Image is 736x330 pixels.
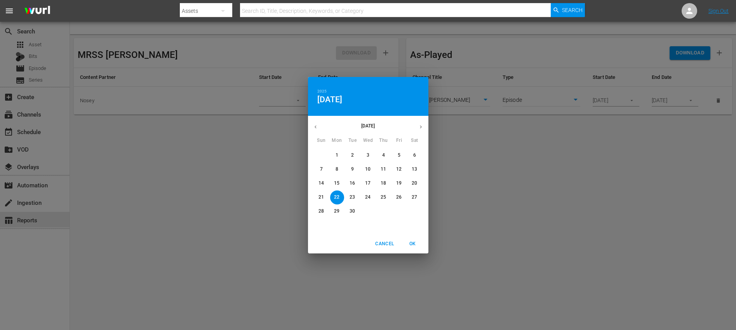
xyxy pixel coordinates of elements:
button: 12 [392,162,406,176]
p: 24 [365,194,371,201]
button: 14 [315,176,329,190]
p: 19 [396,180,402,187]
button: OK [400,237,425,250]
button: 13 [408,162,422,176]
button: 29 [330,204,344,218]
p: 17 [365,180,371,187]
p: 11 [381,166,386,173]
button: 11 [377,162,391,176]
p: 15 [334,180,339,187]
p: 26 [396,194,402,201]
span: Thu [377,137,391,145]
button: 6 [408,148,422,162]
p: 21 [318,194,324,201]
button: 23 [346,190,360,204]
span: Sun [315,137,329,145]
p: 9 [351,166,354,173]
button: 10 [361,162,375,176]
button: 1 [330,148,344,162]
p: 13 [412,166,417,173]
button: 4 [377,148,391,162]
p: 1 [336,152,338,159]
button: 30 [346,204,360,218]
button: 19 [392,176,406,190]
button: 2 [346,148,360,162]
span: Search [562,3,583,17]
button: 17 [361,176,375,190]
p: 8 [336,166,338,173]
p: 7 [320,166,323,173]
p: 14 [318,180,324,187]
button: 8 [330,162,344,176]
button: 24 [361,190,375,204]
p: 10 [365,166,371,173]
p: [DATE] [323,122,413,129]
a: Sign Out [708,8,729,14]
span: Cancel [375,240,394,248]
p: 30 [350,208,355,215]
button: 25 [377,190,391,204]
button: 3 [361,148,375,162]
p: 3 [367,152,369,159]
span: Mon [330,137,344,145]
p: 29 [334,208,339,215]
button: 27 [408,190,422,204]
button: 7 [315,162,329,176]
span: Sat [408,137,422,145]
button: 22 [330,190,344,204]
p: 27 [412,194,417,201]
p: 5 [398,152,400,159]
button: 15 [330,176,344,190]
p: 28 [318,208,324,215]
button: 20 [408,176,422,190]
p: 25 [381,194,386,201]
button: 5 [392,148,406,162]
p: 16 [350,180,355,187]
p: 4 [382,152,385,159]
p: 23 [350,194,355,201]
button: 26 [392,190,406,204]
p: 12 [396,166,402,173]
button: 28 [315,204,329,218]
span: Tue [346,137,360,145]
p: 18 [381,180,386,187]
p: 6 [413,152,416,159]
p: 22 [334,194,339,201]
img: ans4CAIJ8jUAAAAAAAAAAAAAAAAAAAAAAAAgQb4GAAAAAAAAAAAAAAAAAAAAAAAAJMjXAAAAAAAAAAAAAAAAAAAAAAAAgAT5G... [19,2,56,20]
button: 21 [315,190,329,204]
button: 9 [346,162,360,176]
p: 2 [351,152,354,159]
button: [DATE] [317,94,343,105]
button: Cancel [372,237,397,250]
span: Wed [361,137,375,145]
button: 16 [346,176,360,190]
span: menu [5,6,14,16]
button: 18 [377,176,391,190]
p: 20 [412,180,417,187]
span: Fri [392,137,406,145]
button: 2025 [317,88,327,95]
span: OK [404,240,422,248]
